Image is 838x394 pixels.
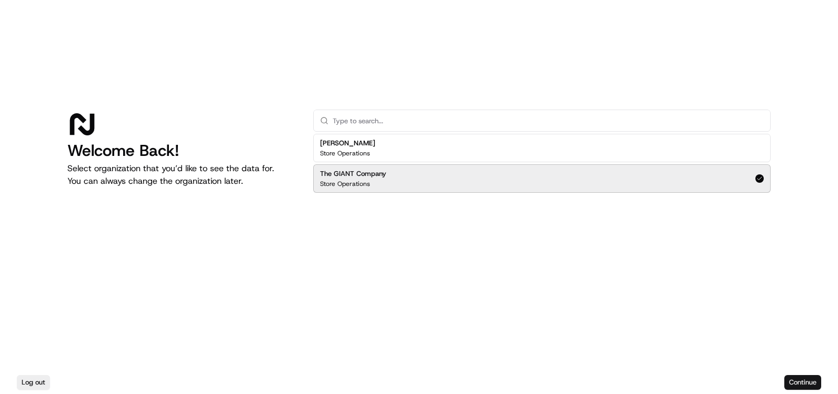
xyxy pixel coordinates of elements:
button: Continue [784,375,821,390]
input: Type to search... [333,110,764,131]
button: Log out [17,375,50,390]
p: Select organization that you’d like to see the data for. You can always change the organization l... [67,162,296,188]
p: Store Operations [320,149,370,157]
div: Suggestions [313,132,771,195]
h1: Welcome Back! [67,141,296,160]
h2: [PERSON_NAME] [320,139,375,148]
h2: The GIANT Company [320,169,386,179]
p: Store Operations [320,180,370,188]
